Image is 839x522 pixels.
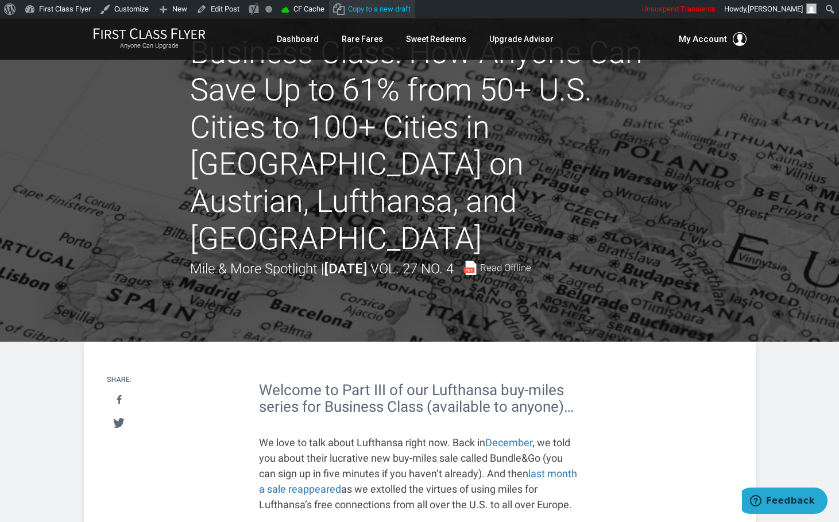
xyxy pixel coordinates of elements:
iframe: Opens a widget where you can find more information [742,488,828,516]
a: December [485,436,532,448]
a: Share [107,389,131,411]
span: Vol. 27 No. 4 [370,261,454,277]
span: My Account [679,32,727,46]
strong: [DATE] [324,261,367,277]
small: Anyone Can Upgrade [93,42,206,50]
a: Read Offline [463,261,531,275]
img: pdf-file.svg [463,261,477,275]
span: Unsuspend Transients [642,5,716,13]
div: Mile & More Spotlight | [190,258,531,280]
span: [PERSON_NAME] [748,5,803,13]
span: Read Offline [480,263,531,273]
p: We love to talk about Lufthansa right now. Back in , we told you about their lucrative new buy-mi... [259,435,581,512]
h4: Share: [107,376,132,384]
img: First Class Flyer [93,28,206,40]
h2: Welcome to Part III of our Lufthansa buy-miles series for Business Class (available to anyone)… [259,382,581,415]
a: Dashboard [277,29,319,49]
a: Tweet [107,412,131,434]
a: Sweet Redeems [406,29,466,49]
a: Upgrade Advisor [489,29,554,49]
a: Rare Fares [342,29,383,49]
button: My Account [679,32,747,46]
h1: Business Class: How Anyone Can Save Up to 61% from 50+ U.S. Cities to 100+ Cities in [GEOGRAPHIC_... [190,34,649,258]
a: First Class FlyerAnyone Can Upgrade [93,28,206,51]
